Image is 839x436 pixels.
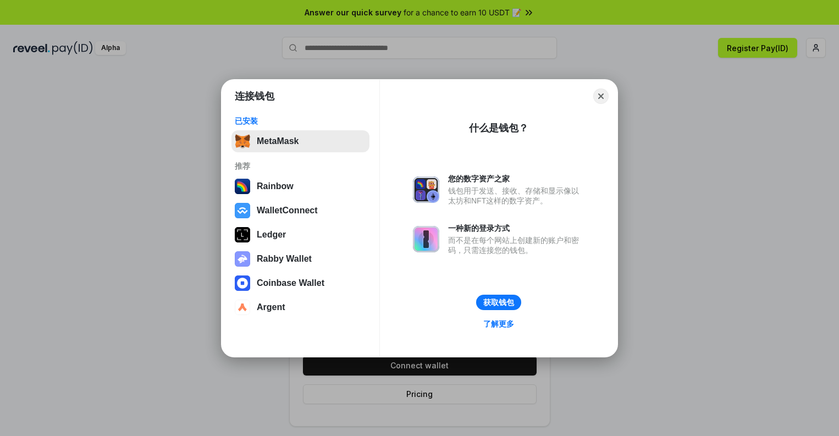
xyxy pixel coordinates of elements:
button: Rainbow [231,175,369,197]
button: Argent [231,296,369,318]
a: 了解更多 [477,317,521,331]
div: Rabby Wallet [257,254,312,264]
div: Ledger [257,230,286,240]
button: 获取钱包 [476,295,521,310]
div: 了解更多 [483,319,514,329]
div: 推荐 [235,161,366,171]
img: svg+xml,%3Csvg%20width%3D%22120%22%20height%3D%22120%22%20viewBox%3D%220%200%20120%20120%22%20fil... [235,179,250,194]
div: 一种新的登录方式 [448,223,584,233]
div: 钱包用于发送、接收、存储和显示像以太坊和NFT这样的数字资产。 [448,186,584,206]
div: Coinbase Wallet [257,278,324,288]
img: svg+xml,%3Csvg%20width%3D%2228%22%20height%3D%2228%22%20viewBox%3D%220%200%2028%2028%22%20fill%3D... [235,275,250,291]
button: Rabby Wallet [231,248,369,270]
button: WalletConnect [231,200,369,222]
img: svg+xml,%3Csvg%20width%3D%2228%22%20height%3D%2228%22%20viewBox%3D%220%200%2028%2028%22%20fill%3D... [235,300,250,315]
div: 您的数字资产之家 [448,174,584,184]
button: Ledger [231,224,369,246]
div: MetaMask [257,136,299,146]
div: WalletConnect [257,206,318,216]
img: svg+xml,%3Csvg%20fill%3D%22none%22%20height%3D%2233%22%20viewBox%3D%220%200%2035%2033%22%20width%... [235,134,250,149]
img: svg+xml,%3Csvg%20xmlns%3D%22http%3A%2F%2Fwww.w3.org%2F2000%2Fsvg%22%20fill%3D%22none%22%20viewBox... [413,176,439,203]
div: 什么是钱包？ [469,122,528,135]
div: 已安装 [235,116,366,126]
div: 而不是在每个网站上创建新的账户和密码，只需连接您的钱包。 [448,235,584,255]
img: svg+xml,%3Csvg%20xmlns%3D%22http%3A%2F%2Fwww.w3.org%2F2000%2Fsvg%22%20fill%3D%22none%22%20viewBox... [235,251,250,267]
button: Close [593,89,609,104]
img: svg+xml,%3Csvg%20xmlns%3D%22http%3A%2F%2Fwww.w3.org%2F2000%2Fsvg%22%20fill%3D%22none%22%20viewBox... [413,226,439,252]
div: Argent [257,302,285,312]
img: svg+xml,%3Csvg%20width%3D%2228%22%20height%3D%2228%22%20viewBox%3D%220%200%2028%2028%22%20fill%3D... [235,203,250,218]
button: MetaMask [231,130,369,152]
button: Coinbase Wallet [231,272,369,294]
img: svg+xml,%3Csvg%20xmlns%3D%22http%3A%2F%2Fwww.w3.org%2F2000%2Fsvg%22%20width%3D%2228%22%20height%3... [235,227,250,242]
h1: 连接钱包 [235,90,274,103]
div: 获取钱包 [483,297,514,307]
div: Rainbow [257,181,294,191]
